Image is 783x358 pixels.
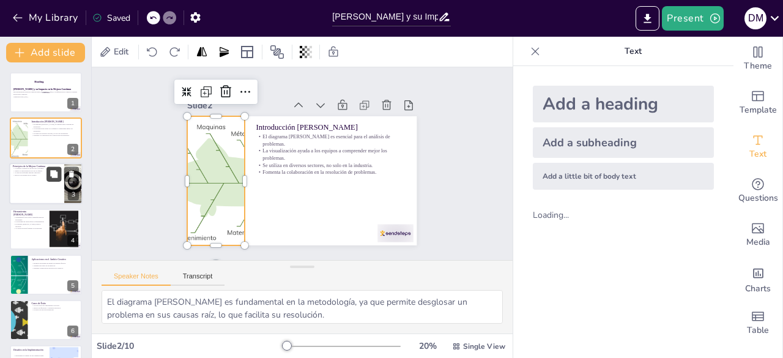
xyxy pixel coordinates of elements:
[13,170,61,172] p: Implica la participación de todo el equipo.
[10,300,82,340] div: 6
[31,302,78,305] p: Casos de Éxito
[746,236,770,249] span: Media
[636,6,659,31] button: Export to PowerPoint
[533,86,714,122] div: Add a heading
[545,37,721,66] p: Text
[13,167,61,170] p: La mejora continua es un proceso constante.
[6,43,85,62] button: Add slide
[738,192,778,205] span: Questions
[67,98,78,109] div: 1
[270,45,284,59] span: Position
[31,304,78,307] p: Toyota es un caso emblemático de éxito.
[31,132,78,135] p: Se utiliza en diversos sectores, no solo en la industria.
[749,147,766,161] span: Text
[256,169,406,176] p: Fomenta la colaboración en la resolución de problemas.
[533,163,714,190] div: Add a little bit of body text
[733,81,782,125] div: Add ready made slides
[92,12,130,24] div: Saved
[111,46,131,58] span: Edit
[67,144,78,155] div: 2
[10,72,82,113] div: 1
[64,166,79,181] button: Delete Slide
[31,262,78,264] p: Resuelve problemas de diseño de manera efectiva.
[733,301,782,345] div: Add a table
[31,257,78,261] p: Aplicaciones en el Ámbito Creativo
[13,355,46,357] p: Resistencia al cambio en las organizaciones.
[44,92,48,93] span: Body text
[31,134,78,136] p: Fomenta la colaboración en la resolución de problemas.
[9,8,83,28] button: My Library
[463,341,505,351] span: Single View
[744,7,766,29] div: D M
[733,169,782,213] div: Get real-time input from your audience
[733,37,782,81] div: Change the overall theme
[733,257,782,301] div: Add charts and graphs
[413,340,442,352] div: 20 %
[256,133,406,147] p: El diagrama [PERSON_NAME] es esencial para el análisis de problemas.
[662,6,723,31] button: Present
[745,282,771,296] span: Charts
[13,172,61,174] p: Se basa en pequeñas mejoras regulares.
[733,213,782,257] div: Add images, graphics, shapes or video
[747,324,769,337] span: Table
[256,162,406,169] p: Se utiliza en diversos sectores, no solo en la industria.
[67,326,78,337] div: 6
[13,217,46,221] p: Herramientas clave para la identificación de problemas.
[237,42,257,62] div: Layout
[13,165,61,168] p: Principios de la Mejora Continua
[102,290,503,324] textarea: El diagrama [PERSON_NAME] es fundamental en la metodología, ya que permite desglosar un problema ...
[31,309,78,311] p: Se aplica en diversas industrias.
[256,122,406,133] p: Introducción [PERSON_NAME]
[13,210,46,217] p: Herramientas [PERSON_NAME]
[67,280,78,291] div: 5
[13,221,46,223] p: El diagrama de causa-efecto es fundamental.
[10,117,82,158] div: 2
[13,95,78,98] p: Generated with [URL]
[31,267,78,269] p: Fomenta la innovación en proyectos creativos.
[744,59,772,73] span: Theme
[533,209,590,221] div: Loading...
[34,81,43,84] span: Heading
[533,127,714,158] div: Add a subheading
[13,223,46,228] p: El análisis [PERSON_NAME] ayuda a priorizar.
[13,348,46,352] p: Desafíos en la Implementación
[31,127,78,132] p: La visualización ayuda a los equipos a comprender mejor los problemas.
[256,147,406,162] p: La visualización ayuda a los equipos a comprender mejor los problemas.
[67,235,78,246] div: 4
[744,6,766,31] button: D M
[740,103,777,117] span: Template
[97,340,283,352] div: Slide 2 / 10
[187,100,284,111] div: Slide 2
[13,228,46,230] p: La lluvia de ideas fomenta la creatividad.
[171,272,225,286] button: Transcript
[68,189,79,200] div: 3
[13,91,78,95] p: Esta presentación explora la metodología [PERSON_NAME] y su influencia en la mejora continua en p...
[733,125,782,169] div: Add text boxes
[10,255,82,295] div: 5
[31,119,78,123] p: Introducción [PERSON_NAME]
[9,163,83,204] div: 3
[31,307,78,309] p: Mejora la eficiencia y calidad en procesos.
[46,166,61,181] button: Duplicate Slide
[10,209,82,249] div: 4
[332,8,437,26] input: Insert title
[31,123,78,127] p: El diagrama [PERSON_NAME] es esencial para el análisis de problemas.
[31,264,78,267] p: Optimiza procesos de producción.
[13,88,71,91] strong: [PERSON_NAME] y su Impacto en la Mejora Continua
[102,272,171,286] button: Speaker Notes
[13,174,61,176] p: Busca la excelencia en el trabajo.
